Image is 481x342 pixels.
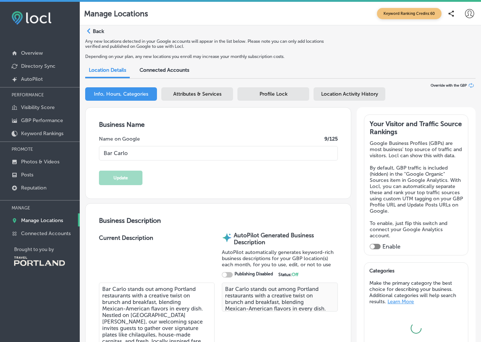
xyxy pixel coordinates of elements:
[12,11,51,25] img: fda3e92497d09a02dc62c9cd864e3231.png
[99,217,338,225] h3: Business Description
[94,91,148,97] span: Info, Hours, Categories
[370,220,463,239] p: To enable, just flip this switch and connect your Google Analytics account.
[21,76,43,82] p: AutoPilot
[370,140,463,159] p: Google Business Profiles (GBPs) are most business' top source of traffic and visitors. Locl can s...
[99,171,142,185] button: Update
[21,185,46,191] p: Reputation
[14,247,80,252] p: Brought to you by
[369,268,463,276] h3: Categories
[93,28,104,34] p: Back
[292,272,298,277] span: Off
[278,272,298,277] strong: Status:
[431,83,467,88] span: Override with the GBP
[370,165,463,214] p: By default, GBP traffic is included (hidden) in the "Google Organic" Sources item in Google Analy...
[99,234,153,283] label: Current Description
[260,91,287,97] span: Profile Lock
[21,50,43,56] p: Overview
[89,67,126,73] span: Location Details
[140,67,189,73] span: Connected Accounts
[21,172,33,178] p: Posts
[84,9,148,18] p: Manage Locations
[234,232,314,246] strong: AutoPilot Generated Business Description
[321,91,378,97] span: Location Activity History
[21,130,63,137] p: Keyword Rankings
[14,256,65,266] img: Travel Portland
[21,117,63,124] p: GBP Performance
[21,230,71,237] p: Connected Accounts
[382,243,401,250] label: Enable
[235,271,273,276] strong: Publishing Disabled
[99,121,338,129] h3: Business Name
[222,249,337,268] p: AutoPilot automatically generates keyword-rich business descriptions for your GBP location(s) eac...
[370,120,463,136] h3: Your Visitor and Traffic Source Rankings
[222,232,232,243] img: autopilot-icon
[85,39,339,49] p: Any new locations detected in your Google accounts will appear in the list below. Please note you...
[387,299,414,305] a: Learn More
[21,104,55,110] p: Visibility Score
[99,146,338,160] input: Enter Location Name
[21,63,55,69] p: Directory Sync
[369,280,463,305] p: Make the primary category the best choice for describing your business. Additional categories wil...
[99,136,140,142] label: Name on Google
[21,217,63,224] p: Manage Locations
[85,54,339,59] p: Depending on your plan, any new locations you enroll may increase your monthly subscription costs.
[377,8,441,19] span: Keyword Ranking Credits: 60
[173,91,221,97] span: Attributes & Services
[21,159,59,165] p: Photos & Videos
[324,136,338,142] label: 9 /125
